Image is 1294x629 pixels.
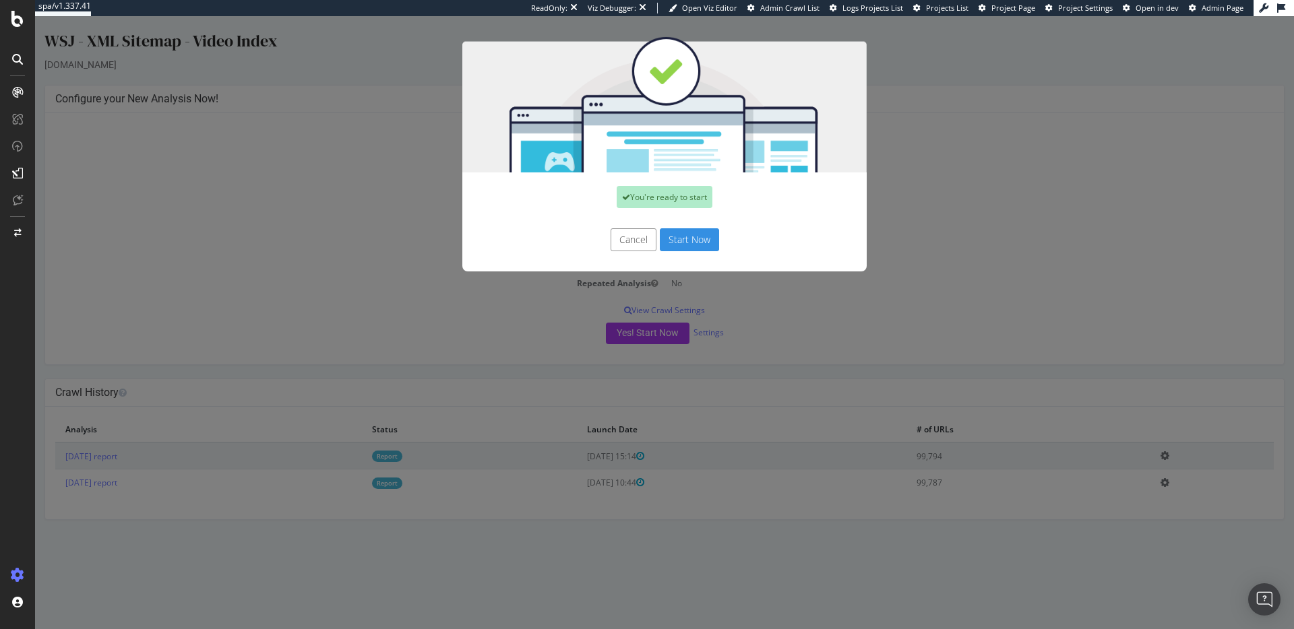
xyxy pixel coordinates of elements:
[1248,583,1281,616] div: Open Intercom Messenger
[991,3,1035,13] span: Project Page
[842,3,903,13] span: Logs Projects List
[926,3,968,13] span: Projects List
[682,3,737,13] span: Open Viz Editor
[531,3,567,13] div: ReadOnly:
[576,212,621,235] button: Cancel
[913,3,968,13] a: Projects List
[1058,3,1113,13] span: Project Settings
[669,3,737,13] a: Open Viz Editor
[1045,3,1113,13] a: Project Settings
[427,20,832,156] img: You're all set!
[588,3,636,13] div: Viz Debugger:
[979,3,1035,13] a: Project Page
[1202,3,1243,13] span: Admin Page
[830,3,903,13] a: Logs Projects List
[582,170,677,192] div: You're ready to start
[1123,3,1179,13] a: Open in dev
[1136,3,1179,13] span: Open in dev
[760,3,820,13] span: Admin Crawl List
[747,3,820,13] a: Admin Crawl List
[1189,3,1243,13] a: Admin Page
[625,212,684,235] button: Start Now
